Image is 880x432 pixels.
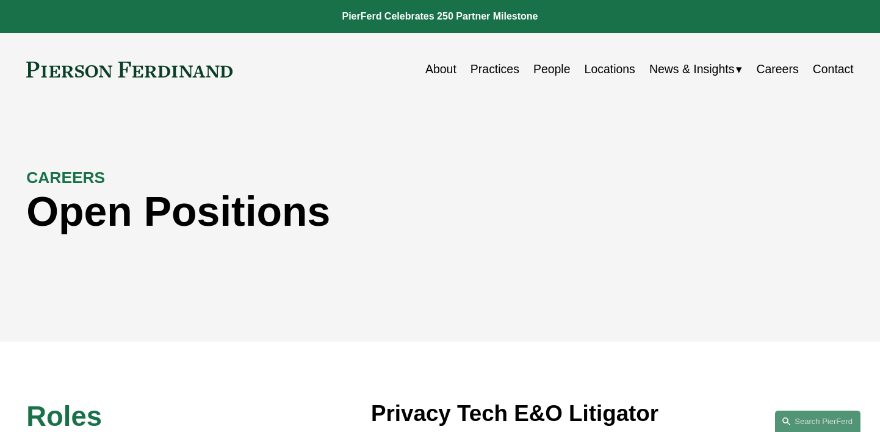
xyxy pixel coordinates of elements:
[26,188,647,236] h1: Open Positions
[585,57,635,81] a: Locations
[813,57,854,81] a: Contact
[649,57,742,81] a: folder dropdown
[775,411,860,432] a: Search this site
[26,168,105,187] strong: CAREERS
[756,57,798,81] a: Careers
[649,59,734,80] span: News & Insights
[371,400,854,428] h3: Privacy Tech E&O Litigator
[425,57,456,81] a: About
[533,57,571,81] a: People
[26,401,102,432] span: Roles
[471,57,519,81] a: Practices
